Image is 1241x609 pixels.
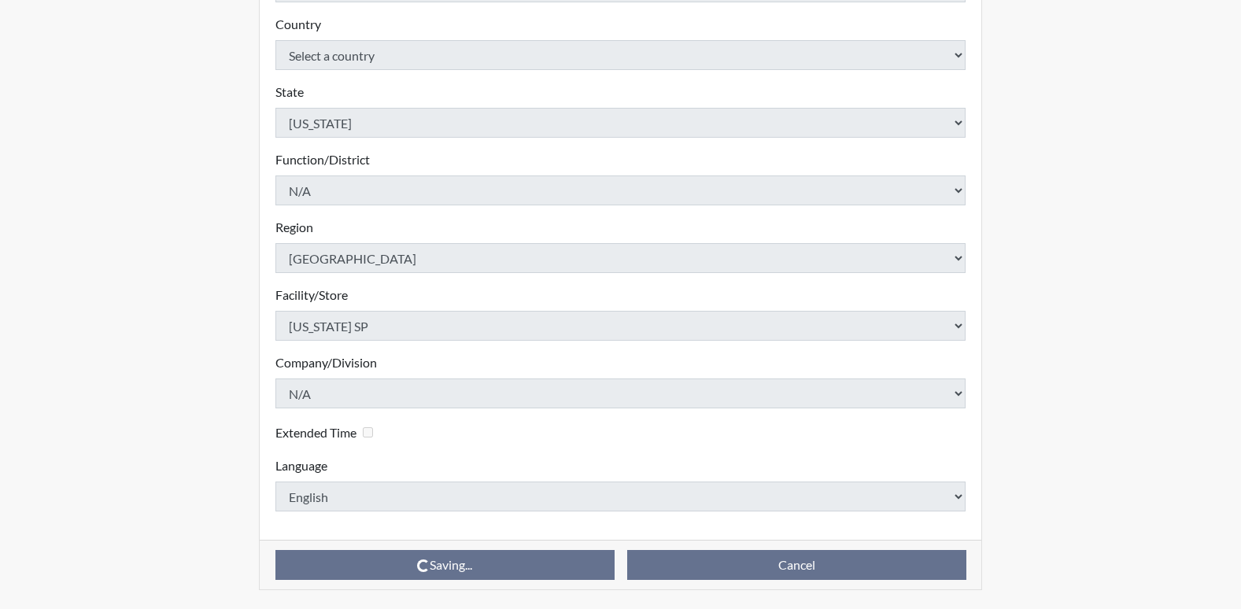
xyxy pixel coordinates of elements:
[275,15,321,34] label: Country
[275,353,377,372] label: Company/Division
[275,550,615,580] button: Saving...
[275,456,327,475] label: Language
[627,550,966,580] button: Cancel
[275,83,304,101] label: State
[275,423,356,442] label: Extended Time
[275,150,370,169] label: Function/District
[275,218,313,237] label: Region
[275,421,379,444] div: Checking this box will provide the interviewee with an accomodation of extra time to answer each ...
[275,286,348,304] label: Facility/Store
